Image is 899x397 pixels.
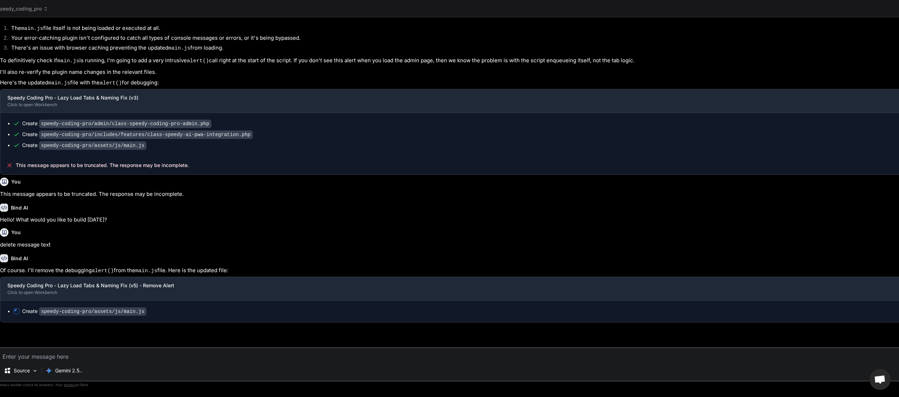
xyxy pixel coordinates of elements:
a: Open chat [870,369,891,390]
code: alert() [100,80,122,86]
code: speedy-coding-pro/includes/features/class-speedy-ai-pwa-integration.php [39,130,253,139]
h6: You [11,178,21,185]
code: main.js [21,26,43,32]
code: alert() [92,268,114,274]
span: This message appears to be truncated. The response may be incomplete. [16,162,189,169]
code: speedy-coding-pro/admin/class-speedy-coding-pro-admin.php [39,120,211,128]
code: main.js [168,45,190,51]
h6: You [11,229,21,236]
h6: Bind AI [11,204,28,211]
h6: Bind AI [11,255,28,262]
span: privacy [64,383,77,387]
img: Gemini 2.5 Pro [45,367,52,374]
code: main.js [57,58,79,64]
div: Create [22,120,211,127]
p: Source [14,367,30,374]
code: speedy-coding-pro/assets/js/main.js [39,307,146,316]
code: speedy-coding-pro/assets/js/main.js [39,141,146,150]
img: Pick Models [32,368,38,374]
code: main.js [135,268,157,274]
code: main.js [48,80,70,86]
code: alert() [187,58,209,64]
div: Create [22,308,146,315]
div: Create [22,131,253,138]
p: Gemini 2.5.. [55,367,82,374]
div: Create [22,142,146,149]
